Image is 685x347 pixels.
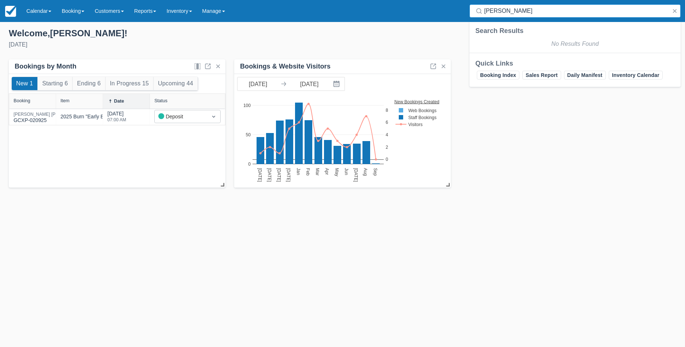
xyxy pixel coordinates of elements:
[60,113,192,121] div: 2025 Burn "Early Bird" Food Drop, Sneffels Traverse Hike
[484,4,669,18] input: Search ( / )
[475,59,675,68] div: Quick Links
[12,77,37,90] button: New 1
[551,41,599,47] em: No Results Found
[330,77,345,91] button: Interact with the calendar and add the check-in date for your trip.
[38,77,72,90] button: Starting 6
[154,77,198,90] button: Upcoming 44
[395,99,440,104] text: New Bookings Created
[210,113,217,120] span: Dropdown icon
[240,62,331,71] div: Bookings & Website Visitors
[609,71,663,80] a: Inventory Calendar
[158,112,203,121] div: Deposit
[14,115,88,118] a: [PERSON_NAME] [PERSON_NAME]GCXP-020925
[237,77,279,91] input: Start Date
[477,71,519,80] a: Booking Index
[564,71,606,80] a: Daily Manifest
[5,6,16,17] img: checkfront-main-nav-mini-logo.png
[107,118,126,122] div: 07:00 AM
[154,98,167,103] div: Status
[475,26,675,35] div: Search Results
[9,40,337,49] div: [DATE]
[9,28,337,39] div: Welcome , [PERSON_NAME] !
[106,77,153,90] button: In Progress 15
[15,62,77,71] div: Bookings by Month
[114,99,124,104] div: Date
[73,77,105,90] button: Ending 6
[60,98,70,103] div: Item
[107,110,126,126] div: [DATE]
[289,77,330,91] input: End Date
[522,71,561,80] a: Sales Report
[14,98,30,103] div: Booking
[14,112,88,124] div: GCXP-020925
[14,112,88,117] div: [PERSON_NAME] [PERSON_NAME]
